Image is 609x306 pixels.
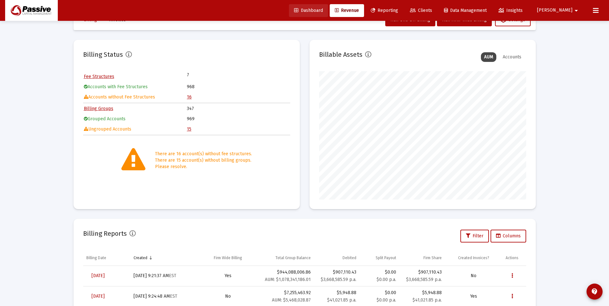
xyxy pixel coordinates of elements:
td: Accounts without Fee Structures [84,92,187,102]
div: AUM [481,52,496,62]
div: Yes [203,273,253,279]
a: Data Management [439,4,492,17]
div: Created [134,255,147,260]
div: [DATE] 9:21:37 AM [134,273,196,279]
td: Accounts with Fee Structures [84,82,187,92]
mat-icon: arrow_drop_down [572,4,580,17]
a: Revenue [330,4,364,17]
td: Column Actions [502,250,526,266]
td: Ungrouped Accounts [84,124,187,134]
a: Clients [405,4,437,17]
span: Filter [466,233,483,239]
div: Debited [343,255,356,260]
small: $41,021.85 p.a. [327,297,356,303]
div: Total Group Balance [275,255,311,260]
div: Actions [506,255,518,260]
button: [PERSON_NAME] [529,4,588,17]
span: Dashboard [294,8,323,13]
td: Grouped Accounts [84,114,187,124]
mat-icon: contact_support [591,288,598,295]
div: There are 16 account(s) without fee structures. [155,151,252,157]
div: No [203,293,253,300]
a: 15 [187,126,191,132]
small: EST [170,293,177,299]
div: $0.00 [363,269,396,283]
span: Columns [496,233,521,239]
div: Yes [448,293,500,300]
a: Insights [493,4,528,17]
td: Column Total Group Balance [257,250,314,266]
span: Insights [499,8,523,13]
div: $907,110.43 [317,269,356,276]
div: There are 15 account(s) without billing groups. [155,157,252,164]
small: $0.00 p.a. [377,277,396,282]
div: $7,255,463.92 [260,290,311,303]
a: Fee Structures [84,74,114,79]
div: $5,948.88 [317,290,356,296]
small: AUM: $1,078,341,186.01 [265,277,311,282]
h2: Billing Status [83,49,123,60]
button: Columns [491,230,526,242]
span: Revenue [335,8,359,13]
div: $907,110.43 [403,269,442,276]
span: [DATE] [91,273,105,278]
td: 347 [187,104,290,114]
div: $944,088,006.86 [260,269,311,283]
span: Clients [410,8,432,13]
span: Data Management [444,8,487,13]
td: Column Created [130,250,200,266]
div: No [448,273,500,279]
a: Dashboard [289,4,328,17]
span: Settings [500,17,525,22]
td: Column Firm Wide Billing [200,250,256,266]
div: Firm Wide Billing [214,255,242,260]
td: Column Split Payout [360,250,399,266]
td: Column Debited [314,250,360,266]
span: Reporting [371,8,398,13]
div: Accounts [500,52,525,62]
div: Firm Share [423,255,442,260]
div: $0.00 [363,290,396,303]
td: Column Billing Date [83,250,131,266]
button: Filter [460,230,489,242]
div: Billing Date [86,255,106,260]
td: 968 [187,82,290,92]
img: Dashboard [10,4,53,17]
td: 969 [187,114,290,124]
span: [DATE] [91,293,105,299]
small: AUM: $5,468,028.87 [272,297,311,303]
small: $3,668,585.59 p.a. [406,277,442,282]
td: Column Firm Share [399,250,445,266]
a: [DATE] [86,269,110,282]
div: $5,948.88 [403,290,442,296]
small: $41,021.85 p.a. [413,297,442,303]
div: Please resolve. [155,164,252,170]
h2: Billing Reports [83,228,127,239]
td: Column Created Invoices? [445,250,503,266]
div: Created Invoices? [458,255,489,260]
a: 16 [187,94,192,100]
a: [DATE] [86,290,110,303]
div: [DATE] 9:24:48 AM [134,293,196,300]
small: $3,668,585.59 p.a. [321,277,356,282]
span: [PERSON_NAME] [537,8,572,13]
div: Split Payout [376,255,396,260]
a: Reporting [366,4,403,17]
td: 7 [187,72,238,78]
small: EST [169,273,176,278]
h2: Billable Assets [319,49,362,60]
small: $0.00 p.a. [377,297,396,303]
a: Billing Groups [84,106,113,111]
